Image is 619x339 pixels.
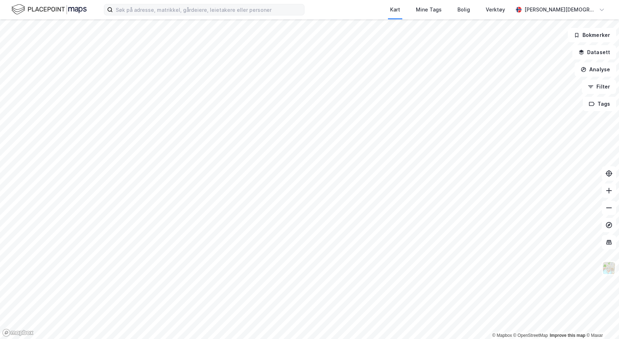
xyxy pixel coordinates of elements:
[583,305,619,339] div: Kontrollprogram for chat
[550,333,585,338] a: Improve this map
[11,3,87,16] img: logo.f888ab2527a4732fd821a326f86c7f29.svg
[602,261,616,275] img: Z
[582,80,616,94] button: Filter
[513,333,548,338] a: OpenStreetMap
[583,305,619,339] iframe: Chat Widget
[583,97,616,111] button: Tags
[524,5,596,14] div: [PERSON_NAME][DEMOGRAPHIC_DATA]
[390,5,400,14] div: Kart
[2,329,34,337] a: Mapbox homepage
[492,333,512,338] a: Mapbox
[113,4,304,15] input: Søk på adresse, matrikkel, gårdeiere, leietakere eller personer
[457,5,470,14] div: Bolig
[416,5,442,14] div: Mine Tags
[572,45,616,59] button: Datasett
[486,5,505,14] div: Verktøy
[568,28,616,42] button: Bokmerker
[575,62,616,77] button: Analyse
